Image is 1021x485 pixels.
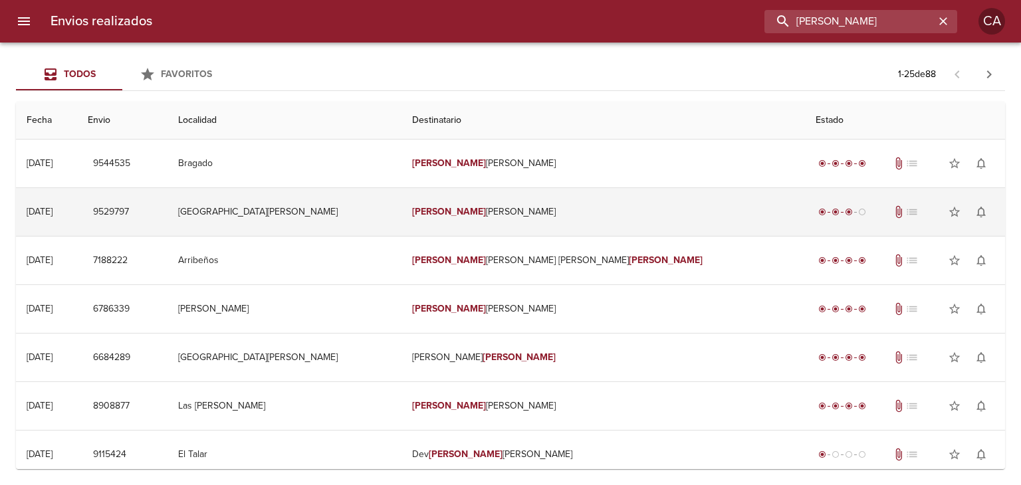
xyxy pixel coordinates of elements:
[892,302,905,316] span: Tiene documentos adjuntos
[412,400,486,411] em: [PERSON_NAME]
[974,157,988,170] span: notifications_none
[892,205,905,219] span: Tiene documentos adjuntos
[832,353,840,361] span: radio_button_checked
[816,399,869,413] div: Entregado
[948,157,961,170] span: star_border
[905,157,919,170] span: No tiene pedido asociado
[88,442,132,467] button: 9115424
[93,252,128,269] span: 7188222
[412,254,486,266] em: [PERSON_NAME]
[168,334,401,381] td: [GEOGRAPHIC_DATA][PERSON_NAME]
[941,67,973,80] span: Pagina anterior
[161,68,212,80] span: Favoritos
[845,450,853,458] span: radio_button_unchecked
[764,10,935,33] input: buscar
[948,448,961,461] span: star_border
[892,448,905,461] span: Tiene documentos adjuntos
[168,188,401,236] td: [GEOGRAPHIC_DATA][PERSON_NAME]
[93,204,129,221] span: 9529797
[27,303,53,314] div: [DATE]
[27,400,53,411] div: [DATE]
[892,157,905,170] span: Tiene documentos adjuntos
[88,151,136,176] button: 9544535
[948,254,961,267] span: star_border
[401,237,806,284] td: [PERSON_NAME] [PERSON_NAME]
[64,68,96,80] span: Todos
[968,199,994,225] button: Activar notificaciones
[818,450,826,458] span: radio_button_checked
[412,157,486,169] em: [PERSON_NAME]
[88,297,135,322] button: 6786339
[401,382,806,430] td: [PERSON_NAME]
[948,205,961,219] span: star_border
[412,206,486,217] em: [PERSON_NAME]
[845,402,853,410] span: radio_button_checked
[816,448,869,461] div: Generado
[816,302,869,316] div: Entregado
[974,205,988,219] span: notifications_none
[832,450,840,458] span: radio_button_unchecked
[832,305,840,313] span: radio_button_checked
[978,8,1005,35] div: Abrir información de usuario
[832,208,840,216] span: radio_button_checked
[845,208,853,216] span: radio_button_checked
[429,448,503,460] em: [PERSON_NAME]
[948,399,961,413] span: star_border
[93,155,130,172] span: 9544535
[401,285,806,333] td: [PERSON_NAME]
[168,382,401,430] td: Las [PERSON_NAME]
[88,248,133,273] button: 7188222
[948,302,961,316] span: star_border
[168,102,401,140] th: Localidad
[816,157,869,170] div: Entregado
[948,351,961,364] span: star_border
[16,102,77,140] th: Fecha
[941,296,968,322] button: Agregar a favoritos
[845,159,853,167] span: radio_button_checked
[858,159,866,167] span: radio_button_checked
[832,159,840,167] span: radio_button_checked
[968,441,994,468] button: Activar notificaciones
[898,68,936,81] p: 1 - 25 de 88
[968,296,994,322] button: Activar notificaciones
[858,208,866,216] span: radio_button_unchecked
[941,441,968,468] button: Agregar a favoritos
[805,102,1005,140] th: Estado
[168,140,401,187] td: Bragado
[968,344,994,371] button: Activar notificaciones
[483,351,556,363] em: [PERSON_NAME]
[858,256,866,264] span: radio_button_checked
[818,208,826,216] span: radio_button_checked
[905,302,919,316] span: No tiene pedido asociado
[974,351,988,364] span: notifications_none
[27,448,53,460] div: [DATE]
[892,254,905,267] span: Tiene documentos adjuntos
[77,102,168,140] th: Envio
[27,157,53,169] div: [DATE]
[818,305,826,313] span: radio_button_checked
[816,351,869,364] div: Entregado
[93,398,130,415] span: 8908877
[858,402,866,410] span: radio_button_checked
[968,393,994,419] button: Activar notificaciones
[93,349,130,366] span: 6684289
[941,344,968,371] button: Agregar a favoritos
[401,102,806,140] th: Destinatario
[168,431,401,478] td: El Talar
[816,254,869,267] div: Entregado
[401,334,806,381] td: [PERSON_NAME]
[858,450,866,458] span: radio_button_unchecked
[973,58,1005,90] span: Pagina siguiente
[816,205,869,219] div: En viaje
[93,446,126,463] span: 9115424
[401,188,806,236] td: [PERSON_NAME]
[905,399,919,413] span: No tiene pedido asociado
[16,58,229,90] div: Tabs Envios
[941,199,968,225] button: Agregar a favoritos
[845,256,853,264] span: radio_button_checked
[401,140,806,187] td: [PERSON_NAME]
[968,247,994,274] button: Activar notificaciones
[88,345,136,370] button: 6684289
[892,399,905,413] span: Tiene documentos adjuntos
[818,159,826,167] span: radio_button_checked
